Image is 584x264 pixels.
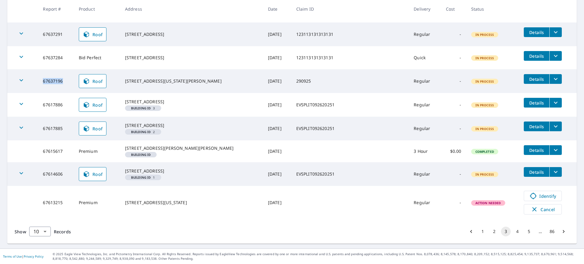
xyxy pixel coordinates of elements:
[466,227,476,236] button: Go to previous page
[74,140,120,162] td: Premium
[125,55,258,61] div: [STREET_ADDRESS]
[83,125,103,132] span: Roof
[291,162,409,186] td: EVSPLIT092620251
[127,176,159,179] span: 1
[527,100,546,106] span: Details
[54,229,71,235] span: Records
[38,22,74,46] td: 67637291
[38,69,74,93] td: 67637196
[472,149,498,154] span: Completed
[3,255,43,258] p: |
[38,140,74,162] td: 67615617
[29,223,51,240] div: 10
[79,27,107,41] a: Roof
[127,107,159,110] span: 3
[74,186,120,219] td: Premium
[125,78,258,84] div: [STREET_ADDRESS][US_STATE][PERSON_NAME]
[547,227,557,236] button: Go to page 86
[409,162,441,186] td: Regular
[524,191,562,201] a: Identify
[125,168,258,174] div: [STREET_ADDRESS]
[536,228,545,235] div: …
[83,77,103,85] span: Roof
[441,140,466,162] td: $0.00
[472,56,498,60] span: In Process
[263,22,291,46] td: [DATE]
[3,254,22,259] a: Terms of Use
[131,130,151,133] em: Building ID
[528,192,558,200] span: Identify
[38,186,74,219] td: 67613215
[409,22,441,46] td: Regular
[38,93,74,117] td: 67617886
[472,103,498,107] span: In Process
[409,46,441,69] td: Quick
[524,204,562,214] button: Cancel
[83,170,103,178] span: Roof
[549,74,562,84] button: filesDropdownBtn-67637196
[465,227,569,236] nav: pagination navigation
[131,176,151,179] em: Building ID
[83,31,103,38] span: Roof
[263,93,291,117] td: [DATE]
[131,107,151,110] em: Building ID
[29,227,51,236] div: Show 10 records
[127,130,159,133] span: 2
[549,167,562,177] button: filesDropdownBtn-67614606
[79,98,107,112] a: Roof
[472,33,498,37] span: In Process
[524,74,549,84] button: detailsBtn-67637196
[79,74,107,88] a: Roof
[524,145,549,155] button: detailsBtn-67615617
[441,69,466,93] td: -
[527,29,546,35] span: Details
[489,227,499,236] button: Go to page 2
[527,147,546,153] span: Details
[441,117,466,140] td: -
[125,200,258,206] div: [STREET_ADDRESS][US_STATE]
[524,98,549,108] button: detailsBtn-67617886
[79,122,107,135] a: Roof
[409,140,441,162] td: 3 Hour
[125,145,258,151] div: [STREET_ADDRESS][PERSON_NAME][PERSON_NAME]
[291,22,409,46] td: 123113131313131
[524,122,549,131] button: detailsBtn-67617885
[549,145,562,155] button: filesDropdownBtn-67615617
[38,46,74,69] td: 67637284
[513,227,522,236] button: Go to page 4
[125,31,258,37] div: [STREET_ADDRESS]
[291,117,409,140] td: EVSPLIT092620251
[409,117,441,140] td: Regular
[409,69,441,93] td: Regular
[472,201,505,205] span: Action Needed
[409,186,441,219] td: Regular
[441,46,466,69] td: -
[441,93,466,117] td: -
[74,46,120,69] td: Bid Perfect
[527,53,546,59] span: Details
[527,124,546,129] span: Details
[291,46,409,69] td: 123113131313131
[527,76,546,82] span: Details
[472,172,498,177] span: In Process
[524,27,549,37] button: detailsBtn-67637291
[441,22,466,46] td: -
[549,51,562,61] button: filesDropdownBtn-67637284
[549,27,562,37] button: filesDropdownBtn-67637291
[527,169,546,175] span: Details
[409,93,441,117] td: Regular
[38,162,74,186] td: 67614606
[263,186,291,219] td: [DATE]
[291,93,409,117] td: EVSPLIT092620251
[478,227,488,236] button: Go to page 1
[524,51,549,61] button: detailsBtn-67637284
[79,167,107,181] a: Roof
[524,167,549,177] button: detailsBtn-67614606
[549,98,562,108] button: filesDropdownBtn-67617886
[15,229,26,235] span: Show
[291,69,409,93] td: 290925
[83,101,103,108] span: Roof
[530,206,555,213] span: Cancel
[524,227,534,236] button: Go to page 5
[263,69,291,93] td: [DATE]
